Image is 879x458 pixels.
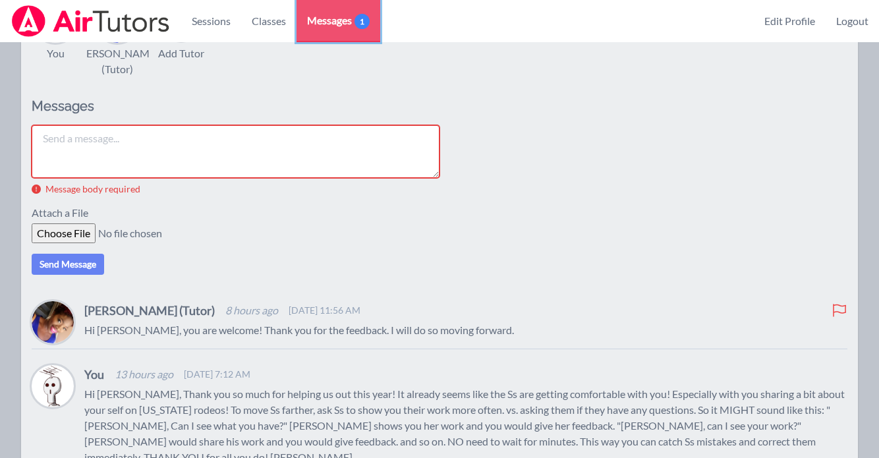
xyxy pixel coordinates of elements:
span: [DATE] 7:12 AM [184,368,250,381]
p: Hi [PERSON_NAME], you are welcome! Thank you for the feedback. I will do so moving forward. [84,322,847,338]
span: 8 hours ago [225,302,278,318]
img: Alexis Asiama [32,301,74,343]
div: You [47,45,65,61]
div: [PERSON_NAME] (Tutor) [76,45,159,77]
span: 1 [354,14,370,29]
div: Add Tutor [158,45,204,61]
p: Message body required [45,183,140,194]
span: 13 hours ago [115,366,173,382]
label: Attach a File [32,205,96,223]
h4: [PERSON_NAME] (Tutor) [84,301,215,320]
button: Send Message [32,254,104,275]
img: Joyce Law [32,365,74,407]
span: [DATE] 11:56 AM [289,304,360,317]
h4: You [84,365,104,384]
span: Messages [307,13,370,28]
img: Airtutors Logo [11,5,171,37]
h2: Messages [32,98,440,115]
